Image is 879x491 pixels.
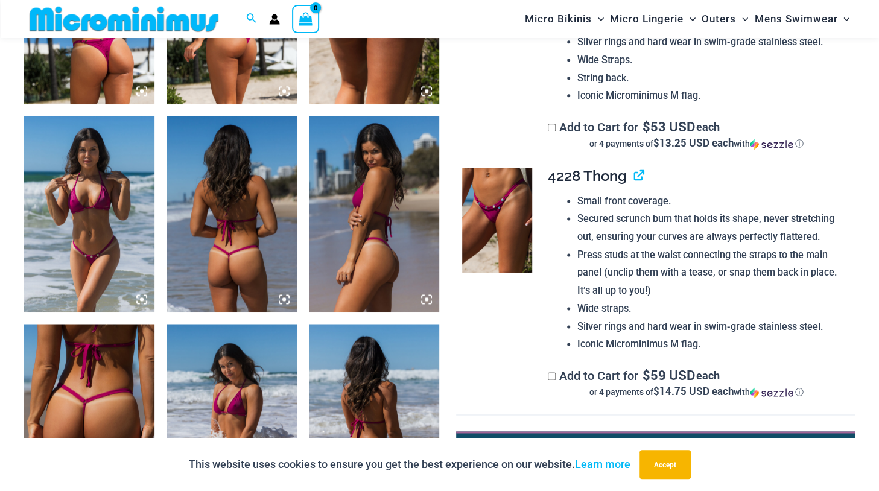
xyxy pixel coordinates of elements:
[548,369,845,398] label: Add to Cart for
[684,4,696,34] span: Menu Toggle
[643,366,650,384] span: $
[751,4,852,34] a: Mens SwimwearMenu ToggleMenu Toggle
[643,121,695,133] span: 53 USD
[592,4,604,34] span: Menu Toggle
[548,138,845,150] div: or 4 payments of with
[548,372,556,380] input: Add to Cart for$59 USD eachor 4 payments of$14.75 USD eachwithSezzle Click to learn more about Se...
[292,5,320,33] a: View Shopping Cart, empty
[548,386,845,398] div: or 4 payments of$14.75 USD eachwithSezzle Click to learn more about Sezzle
[577,87,845,105] li: Iconic Microminimus M flag.
[577,246,845,300] li: Press studs at the waist connecting the straps to the main panel (unclip them with a tease, or sn...
[269,14,280,25] a: Account icon link
[577,318,845,336] li: Silver rings and hard wear in swim-grade stainless steel.
[736,4,748,34] span: Menu Toggle
[643,118,650,135] span: $
[577,192,845,211] li: Small front coverage.
[696,121,720,133] span: each
[525,4,592,34] span: Micro Bikinis
[607,4,699,34] a: Micro LingerieMenu ToggleMenu Toggle
[24,116,154,311] img: Tight Rope Pink 319 Top 4212 Micro
[643,369,695,381] span: 59 USD
[548,138,845,150] div: or 4 payments of$13.25 USD eachwithSezzle Click to learn more about Sezzle
[653,384,734,398] span: $14.75 USD each
[167,116,297,311] img: Tight Rope Pink 319 Top 4212 Micro
[750,139,793,150] img: Sezzle
[548,120,845,150] label: Add to Cart for
[246,11,257,27] a: Search icon link
[25,5,223,33] img: MM SHOP LOGO FLAT
[577,51,845,69] li: Wide Straps.
[577,300,845,318] li: Wide straps.
[189,455,630,474] p: This website uses cookies to ensure you get the best experience on our website.
[548,386,845,398] div: or 4 payments of with
[577,210,845,245] li: Secured scrunch bum that holds its shape, never stretching out, ensuring your curves are always p...
[575,458,630,470] a: Learn more
[754,4,837,34] span: Mens Swimwear
[548,124,556,131] input: Add to Cart for$53 USD eachor 4 payments of$13.25 USD eachwithSezzle Click to learn more about Se...
[548,167,627,185] span: 4228 Thong
[702,4,736,34] span: Outers
[639,450,691,479] button: Accept
[462,168,532,273] img: Tight Rope Pink 4228 Thong
[309,116,439,311] img: Tight Rope Pink 319 Top 4212 Micro
[610,4,684,34] span: Micro Lingerie
[653,136,734,150] span: $13.25 USD each
[699,4,751,34] a: OutersMenu ToggleMenu Toggle
[522,4,607,34] a: Micro BikinisMenu ToggleMenu Toggle
[750,387,793,398] img: Sezzle
[837,4,849,34] span: Menu Toggle
[577,335,845,353] li: Iconic Microminimus M flag.
[696,369,720,381] span: each
[520,2,855,36] nav: Site Navigation
[577,69,845,87] li: String back.
[577,33,845,51] li: Silver rings and hard wear in swim-grade stainless steel.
